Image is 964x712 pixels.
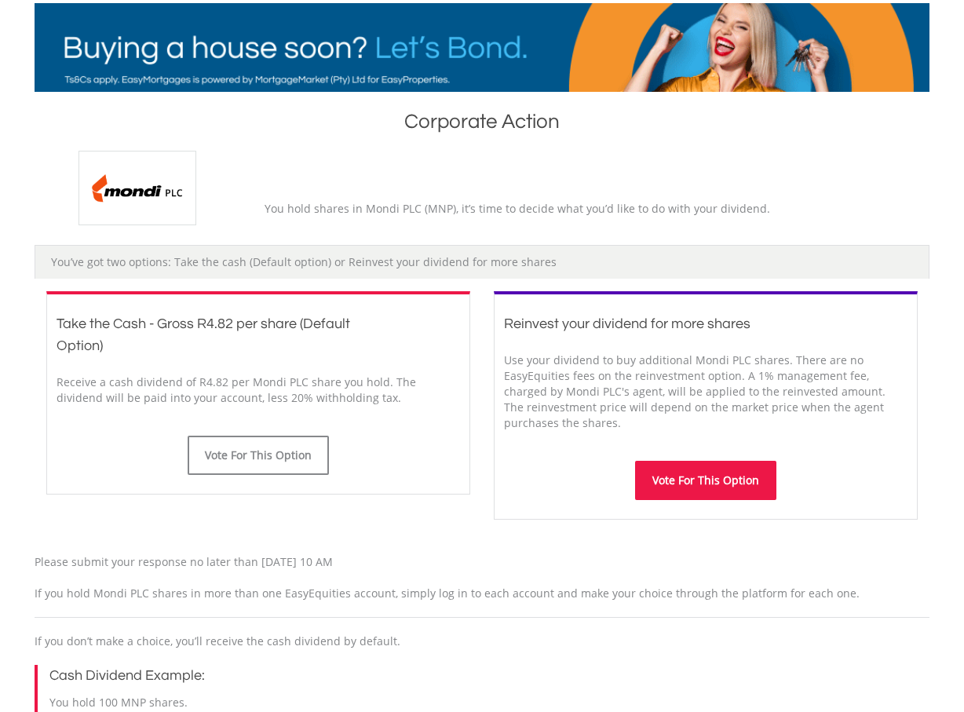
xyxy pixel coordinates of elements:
h3: Cash Dividend Example: [49,665,929,687]
span: You hold shares in Mondi PLC (MNP), it’s time to decide what you’d like to do with your dividend. [265,201,770,216]
h1: Corporate Action [35,108,929,143]
p: If you don’t make a choice, you’ll receive the cash dividend by default. [35,633,929,649]
img: EasyMortage Promotion Banner [35,3,929,92]
img: EQU.ZA.MNP.png [79,151,196,225]
span: Take the Cash - Gross R4.82 per share (Default Option) [57,316,350,353]
button: Vote For This Option [635,461,776,500]
button: Vote For This Option [188,436,329,475]
span: Receive a cash dividend of R4.82 per Mondi PLC share you hold. The dividend will be paid into you... [57,374,416,405]
span: You’ve got two options: Take the cash (Default option) or Reinvest your dividend for more shares [51,254,557,269]
span: Reinvest your dividend for more shares [504,316,750,331]
span: Use your dividend to buy additional Mondi PLC shares. There are no EasyEquities fees on the reinv... [504,352,885,430]
span: Please submit your response no later than [DATE] 10 AM If you hold Mondi PLC shares in more than ... [35,554,860,601]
